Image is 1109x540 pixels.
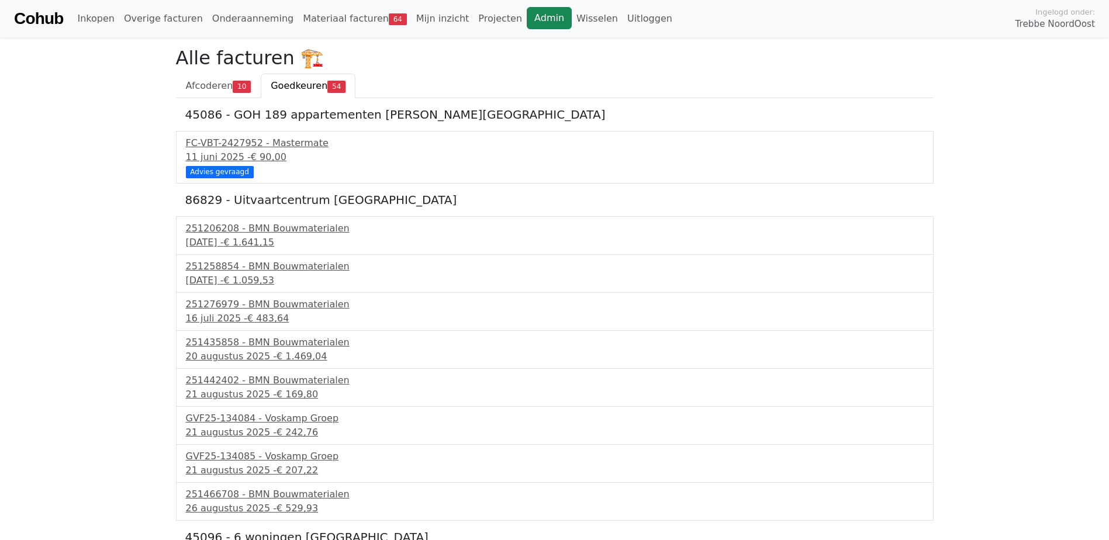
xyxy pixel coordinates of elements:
[277,503,318,514] span: € 529,93
[176,74,261,98] a: Afcoderen10
[186,425,924,439] div: 21 augustus 2025 -
[186,373,924,387] div: 251442402 - BMN Bouwmaterialen
[186,463,924,477] div: 21 augustus 2025 -
[186,136,924,176] a: FC-VBT-2427952 - Mastermate11 juni 2025 -€ 90,00 Advies gevraagd
[186,449,924,477] a: GVF25-134085 - Voskamp Groep21 augustus 2025 -€ 207,22
[474,7,527,30] a: Projecten
[233,81,251,92] span: 10
[223,237,274,248] span: € 1.641,15
[412,7,474,30] a: Mijn inzicht
[186,335,924,349] div: 251435858 - BMN Bouwmaterialen
[271,80,327,91] span: Goedkeuren
[186,274,924,288] div: [DATE] -
[277,389,318,400] span: € 169,80
[186,387,924,401] div: 21 augustus 2025 -
[208,7,298,30] a: Onderaanneming
[223,275,274,286] span: € 1.059,53
[186,259,924,274] div: 251258854 - BMN Bouwmaterialen
[186,373,924,401] a: 251442402 - BMN Bouwmaterialen21 augustus 2025 -€ 169,80
[14,5,63,33] a: Cohub
[186,80,233,91] span: Afcoderen
[185,108,924,122] h5: 45086 - GOH 189 appartementen [PERSON_NAME][GEOGRAPHIC_DATA]
[261,74,355,98] a: Goedkeuren54
[623,7,677,30] a: Uitloggen
[186,311,924,326] div: 16 juli 2025 -
[1015,18,1095,31] span: Trebbe NoordOost
[185,193,924,207] h5: 86829 - Uitvaartcentrum [GEOGRAPHIC_DATA]
[527,7,572,29] a: Admin
[186,501,924,515] div: 26 augustus 2025 -
[186,411,924,425] div: GVF25-134084 - Voskamp Groep
[186,259,924,288] a: 251258854 - BMN Bouwmaterialen[DATE] -€ 1.059,53
[176,47,934,69] h2: Alle facturen 🏗️
[327,81,346,92] span: 54
[186,411,924,439] a: GVF25-134084 - Voskamp Groep21 augustus 2025 -€ 242,76
[72,7,119,30] a: Inkopen
[186,297,924,326] a: 251276979 - BMN Bouwmaterialen16 juli 2025 -€ 483,64
[186,449,924,463] div: GVF25-134085 - Voskamp Groep
[1035,6,1095,18] span: Ingelogd onder:
[186,221,924,250] a: 251206208 - BMN Bouwmaterialen[DATE] -€ 1.641,15
[186,487,924,501] div: 251466708 - BMN Bouwmaterialen
[277,465,318,476] span: € 207,22
[277,427,318,438] span: € 242,76
[277,351,327,362] span: € 1.469,04
[186,297,924,311] div: 251276979 - BMN Bouwmaterialen
[572,7,623,30] a: Wisselen
[186,236,924,250] div: [DATE] -
[298,7,412,30] a: Materiaal facturen64
[186,349,924,364] div: 20 augustus 2025 -
[186,166,254,178] div: Advies gevraagd
[186,136,924,150] div: FC-VBT-2427952 - Mastermate
[186,487,924,515] a: 251466708 - BMN Bouwmaterialen26 augustus 2025 -€ 529,93
[389,13,407,25] span: 64
[119,7,208,30] a: Overige facturen
[251,151,286,162] span: € 90,00
[186,150,924,164] div: 11 juni 2025 -
[247,313,289,324] span: € 483,64
[186,335,924,364] a: 251435858 - BMN Bouwmaterialen20 augustus 2025 -€ 1.469,04
[186,221,924,236] div: 251206208 - BMN Bouwmaterialen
